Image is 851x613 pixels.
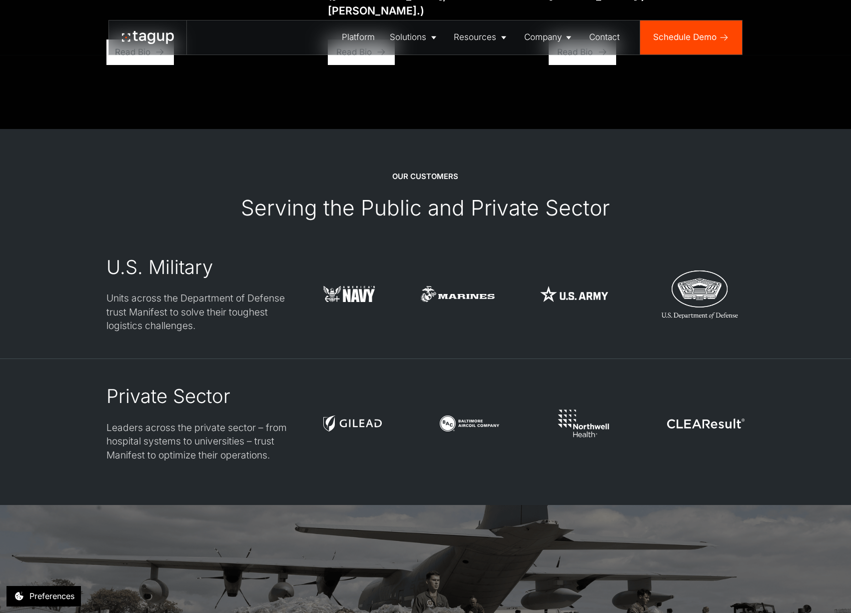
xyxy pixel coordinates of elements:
div: Solutions [390,31,426,44]
div: Private Sector [106,384,289,408]
a: Platform [334,20,382,54]
a: Schedule Demo [640,20,742,54]
a: Company [517,20,582,54]
div: Units across the Department of Defense trust Manifest to solve their toughest logistics challenges. [106,291,289,333]
div: OUR CUSTOMERS [392,171,458,182]
div: Preferences [29,590,74,602]
a: Contact [582,20,627,54]
div: Contact [589,31,620,44]
a: Solutions [382,20,446,54]
div: U.S. Military [106,255,289,279]
div: Platform [342,31,375,44]
div: Leaders across the private sector – from hospital systems to universities – trust Manifest to opt... [106,421,289,462]
div: Schedule Demo [653,31,717,44]
div: Resources [454,31,496,44]
a: Resources [446,20,516,54]
div: Company [524,31,562,44]
div: Serving the Public and Private Sector [241,194,610,221]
